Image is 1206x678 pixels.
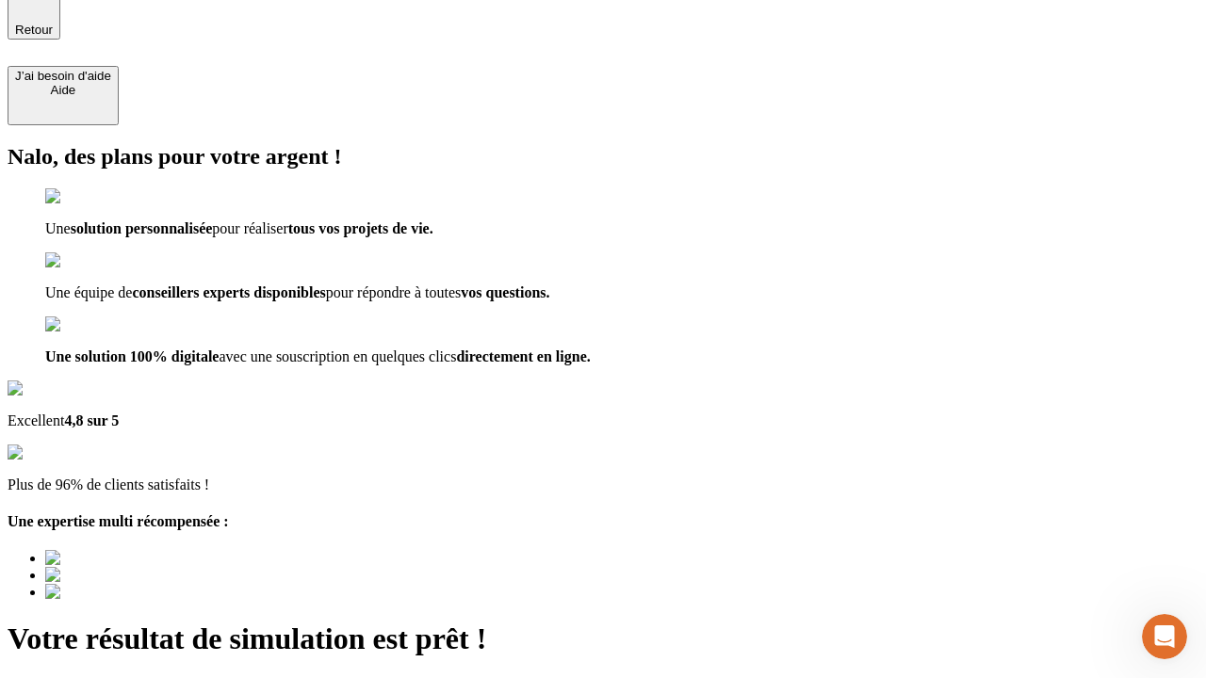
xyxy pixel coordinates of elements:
[326,284,462,300] span: pour répondre à toutes
[45,252,126,269] img: checkmark
[219,348,456,364] span: avec une souscription en quelques clics
[15,83,111,97] div: Aide
[212,220,287,236] span: pour réaliser
[15,69,111,83] div: J’ai besoin d'aide
[45,584,220,601] img: Best savings advice award
[45,348,219,364] span: Une solution 100% digitale
[64,412,119,428] span: 4,8 sur 5
[8,444,101,461] img: reviews stars
[132,284,325,300] span: conseillers experts disponibles
[45,316,126,333] img: checkmark
[8,144,1198,169] h2: Nalo, des plans pour votre argent !
[15,23,53,37] span: Retour
[8,513,1198,530] h4: Une expertise multi récompensée :
[8,66,119,125] button: J’ai besoin d'aideAide
[461,284,549,300] span: vos questions.
[71,220,213,236] span: solution personnalisée
[8,476,1198,493] p: Plus de 96% de clients satisfaits !
[45,284,132,300] span: Une équipe de
[8,412,64,428] span: Excellent
[288,220,433,236] span: tous vos projets de vie.
[8,380,117,397] img: Google Review
[45,188,126,205] img: checkmark
[8,621,1198,656] h1: Votre résultat de simulation est prêt !
[1142,614,1187,659] iframe: Intercom live chat
[45,567,220,584] img: Best savings advice award
[456,348,590,364] span: directement en ligne.
[45,220,71,236] span: Une
[45,550,220,567] img: Best savings advice award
